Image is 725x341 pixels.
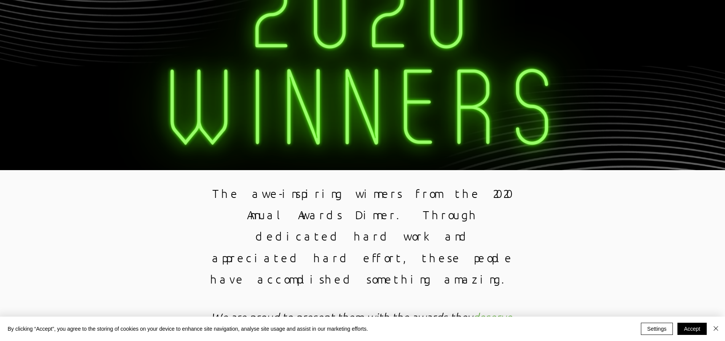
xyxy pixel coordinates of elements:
img: Close [711,324,720,333]
button: Settings [641,323,673,335]
span: The awe-inspiring winners from the 2020 Annual Awards Dinner. Through dedicated hard work and app... [210,186,515,286]
span: We are proud to present them with the awards they . [211,310,515,324]
span: By clicking “Accept”, you agree to the storing of cookies on your device to enhance site navigati... [8,325,368,332]
span: deserve [472,310,512,324]
button: Close [711,323,720,335]
button: Accept [677,323,707,335]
